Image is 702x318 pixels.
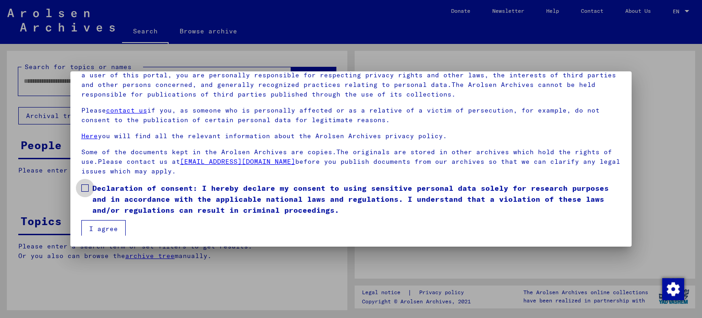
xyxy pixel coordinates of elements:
[180,157,295,166] a: [EMAIL_ADDRESS][DOMAIN_NAME]
[81,106,621,125] p: Please if you, as someone who is personally affected or as a relative of a victim of persecution,...
[662,278,684,300] img: Change consent
[81,131,621,141] p: you will find all the relevant information about the Arolsen Archives privacy policy.
[81,147,621,176] p: Some of the documents kept in the Arolsen Archives are copies.The originals are stored in other a...
[81,220,126,237] button: I agree
[81,61,621,99] p: Please note that this portal on victims of Nazi [MEDICAL_DATA] contains sensitive data on identif...
[92,183,621,216] span: Declaration of consent: I hereby declare my consent to using sensitive personal data solely for r...
[106,106,147,114] a: contact us
[81,132,98,140] a: Here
